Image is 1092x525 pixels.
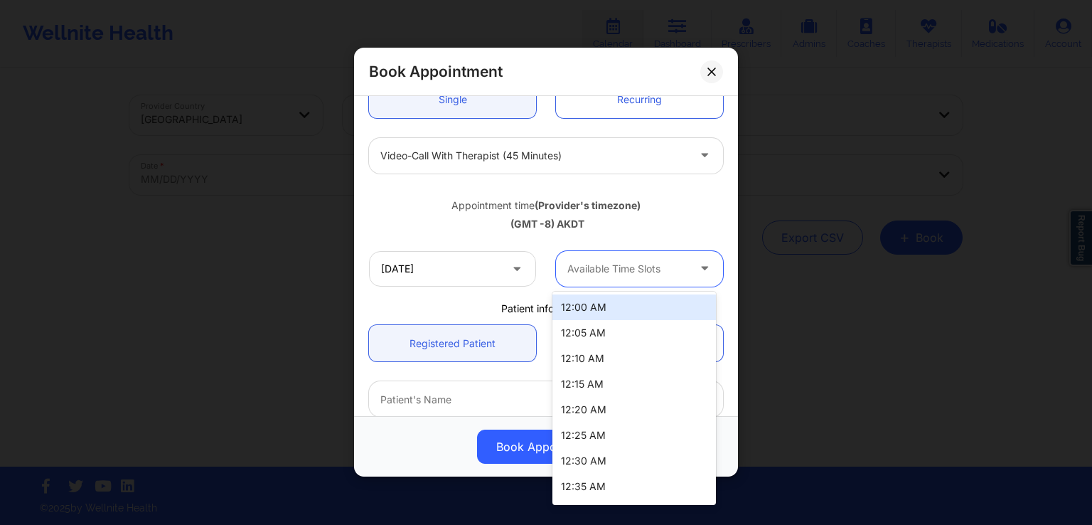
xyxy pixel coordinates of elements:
a: Recurring [556,82,723,118]
h2: Book Appointment [369,62,503,81]
div: 12:40 AM [552,499,716,525]
div: 12:05 AM [552,320,716,346]
div: Patient information: [359,302,733,316]
a: Single [369,82,536,118]
div: 12:35 AM [552,474,716,499]
div: 12:10 AM [552,346,716,371]
a: Registered Patient [369,326,536,362]
div: Appointment time [369,198,723,213]
input: MM/DD/YYYY [369,251,536,287]
div: 12:30 AM [552,448,716,474]
div: 12:25 AM [552,423,716,448]
div: (GMT -8) AKDT [369,217,723,231]
div: Video-Call with Therapist (45 minutes) [380,138,687,174]
b: (Provider's timezone) [535,199,641,211]
button: Book Appointment [477,430,615,465]
div: 12:00 AM [552,295,716,320]
div: 12:15 AM [552,371,716,397]
div: 12:20 AM [552,397,716,423]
